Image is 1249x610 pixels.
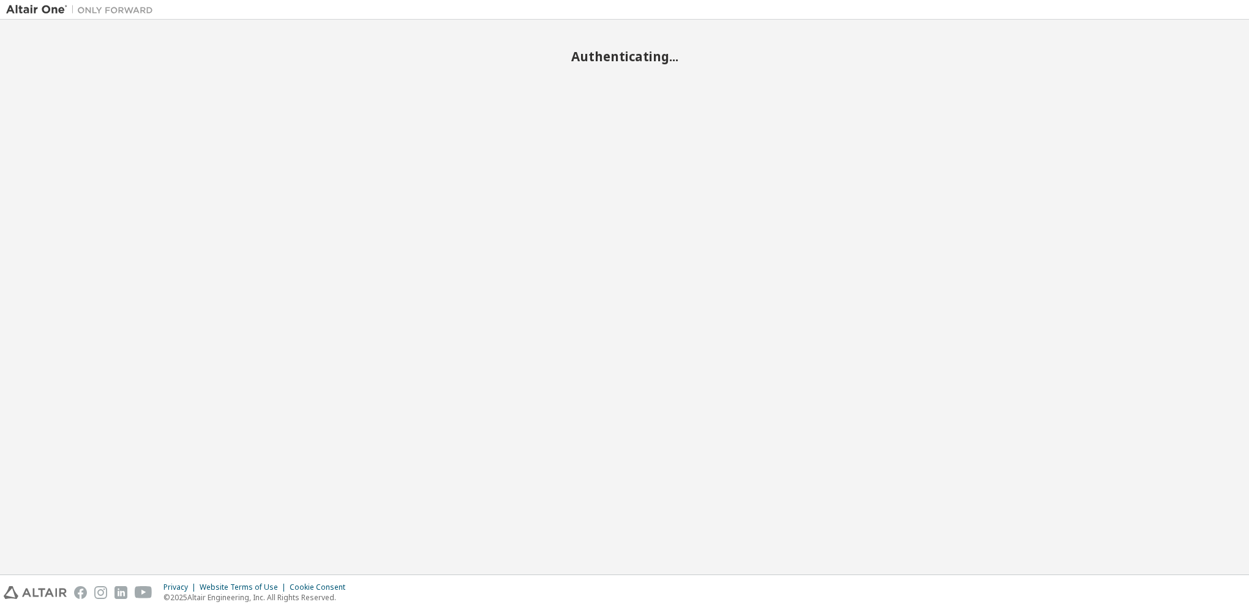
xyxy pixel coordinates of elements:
img: Altair One [6,4,159,16]
img: facebook.svg [74,586,87,599]
div: Cookie Consent [290,582,353,592]
img: instagram.svg [94,586,107,599]
img: altair_logo.svg [4,586,67,599]
div: Privacy [163,582,200,592]
img: linkedin.svg [114,586,127,599]
div: Website Terms of Use [200,582,290,592]
p: © 2025 Altair Engineering, Inc. All Rights Reserved. [163,592,353,603]
img: youtube.svg [135,586,152,599]
h2: Authenticating... [6,48,1243,64]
